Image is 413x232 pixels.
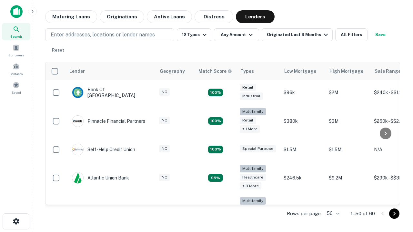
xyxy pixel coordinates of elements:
button: Enter addresses, locations or lender names [45,28,174,41]
iframe: Chat Widget [381,160,413,191]
p: 1–50 of 60 [351,210,375,217]
div: High Mortgage [329,67,363,75]
div: Lender [69,67,85,75]
div: 50 [324,209,340,218]
span: Borrowers [8,53,24,58]
button: All Filters [335,28,368,41]
td: $246k [280,194,326,227]
div: NC [159,117,170,124]
button: Any Amount [214,28,259,41]
td: $380k [280,105,326,137]
th: Lender [65,62,156,80]
div: Sale Range [375,67,401,75]
td: $1.5M [280,137,326,162]
a: Saved [2,79,30,96]
th: Geography [156,62,195,80]
button: Go to next page [389,208,399,219]
button: Maturing Loans [45,10,97,23]
div: Matching Properties: 11, hasApolloMatch: undefined [208,146,223,153]
div: Multifamily [240,165,266,172]
button: Distress [195,10,233,23]
td: $1.5M [326,137,371,162]
a: Contacts [2,60,30,78]
td: $246.5k [280,162,326,194]
td: $2M [326,80,371,105]
p: Rows per page: [287,210,322,217]
td: $3M [326,105,371,137]
div: Low Mortgage [284,67,316,75]
img: picture [72,116,83,127]
a: Borrowers [2,42,30,59]
div: Healthcare [240,174,266,181]
div: Matching Properties: 17, hasApolloMatch: undefined [208,117,223,125]
div: Multifamily [240,197,266,205]
td: $3.2M [326,194,371,227]
div: Industrial [240,92,263,100]
div: Special Purpose [240,145,276,152]
button: Originations [100,10,144,23]
td: $96k [280,80,326,105]
div: NC [159,88,170,96]
button: Originated Last 6 Months [262,28,333,41]
button: Save your search to get updates of matches that match your search criteria. [370,28,391,41]
div: Originated Last 6 Months [267,31,330,39]
div: Geography [160,67,185,75]
th: Types [237,62,280,80]
div: Types [240,67,254,75]
img: picture [72,87,83,98]
button: 12 Types [177,28,211,41]
div: + 3 more [240,182,261,190]
a: Search [2,23,30,40]
div: Atlantic Union Bank [72,172,129,184]
div: Retail [240,117,256,124]
img: picture [72,144,83,155]
div: Bank Of [GEOGRAPHIC_DATA] [72,87,149,98]
h6: Match Score [198,68,231,75]
div: Matching Properties: 15, hasApolloMatch: undefined [208,89,223,96]
span: Contacts [10,71,23,76]
div: Multifamily [240,108,266,115]
img: capitalize-icon.png [10,5,23,18]
img: picture [72,172,83,183]
th: Capitalize uses an advanced AI algorithm to match your search with the best lender. The match sco... [195,62,237,80]
th: High Mortgage [326,62,371,80]
div: NC [159,174,170,181]
div: Retail [240,84,256,91]
div: Self-help Credit Union [72,144,135,155]
div: Matching Properties: 9, hasApolloMatch: undefined [208,174,223,182]
button: Active Loans [147,10,192,23]
button: Lenders [236,10,275,23]
th: Low Mortgage [280,62,326,80]
div: The Fidelity Bank [72,205,124,216]
div: NC [159,145,170,152]
button: Reset [48,44,68,57]
div: Pinnacle Financial Partners [72,115,145,127]
td: $9.2M [326,162,371,194]
p: Enter addresses, locations or lender names [51,31,155,39]
div: + 1 more [240,125,260,133]
span: Saved [12,90,21,95]
span: Search [10,34,22,39]
div: Capitalize uses an advanced AI algorithm to match your search with the best lender. The match sco... [198,68,232,75]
